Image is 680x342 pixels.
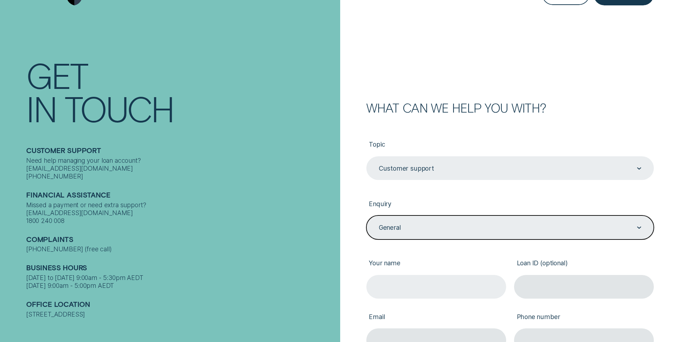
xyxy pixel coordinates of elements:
[514,307,654,328] label: Phone number
[26,300,336,310] h2: Office Location
[26,310,336,318] div: [STREET_ADDRESS]
[514,253,654,275] label: Loan ID (optional)
[26,263,336,274] h2: Business Hours
[379,165,434,172] div: Customer support
[26,245,336,253] div: [PHONE_NUMBER] (free call)
[26,58,87,92] div: Get
[26,191,336,201] h2: Financial assistance
[26,235,336,246] h2: Complaints
[65,92,173,125] div: Touch
[26,146,336,157] h2: Customer support
[366,134,654,156] label: Topic
[366,253,506,275] label: Your name
[26,58,336,125] h1: Get In Touch
[26,201,336,225] div: Missed a payment or need extra support? [EMAIL_ADDRESS][DOMAIN_NAME] 1800 240 008
[366,307,506,328] label: Email
[26,274,336,290] div: [DATE] to [DATE] 9:00am - 5:30pm AEDT [DATE] 9:00am - 5:00pm AEDT
[366,194,654,215] label: Enquiry
[366,102,654,114] h2: What can we help you with?
[26,92,56,125] div: In
[379,224,401,232] div: General
[26,157,336,180] div: Need help managing your loan account? [EMAIL_ADDRESS][DOMAIN_NAME] [PHONE_NUMBER]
